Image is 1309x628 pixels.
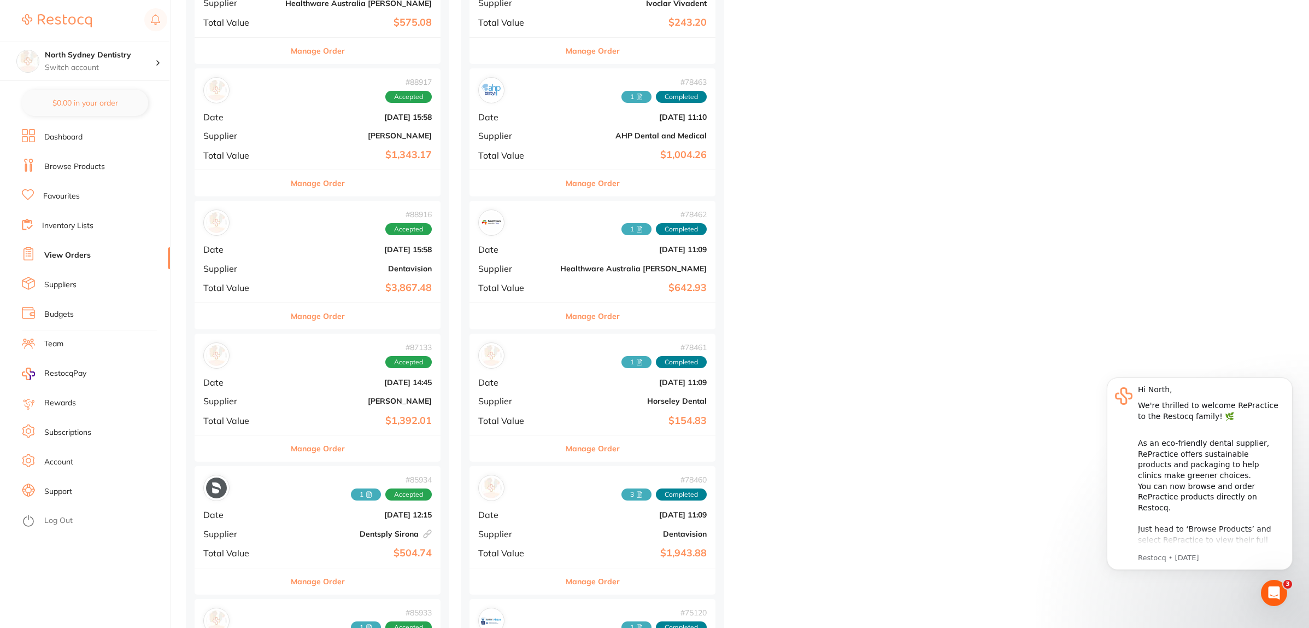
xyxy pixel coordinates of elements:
[478,396,551,406] span: Supplier
[44,309,74,320] a: Budgets
[291,38,345,64] button: Manage Order
[478,112,551,122] span: Date
[560,113,707,121] b: [DATE] 11:10
[22,368,35,380] img: RestocqPay
[478,264,551,274] span: Supplier
[195,466,441,595] div: Dentsply Sirona#859341 AcceptedDate[DATE] 12:15SupplierDentsply SironaTotal Value$504.74Manage Order
[385,223,432,235] span: Accepted
[203,548,277,558] span: Total Value
[385,489,432,501] span: Accepted
[478,283,551,293] span: Total Value
[481,212,502,233] img: Healthware Australia Ridley
[285,264,432,273] b: Dentavision
[560,415,707,427] b: $154.83
[560,131,707,140] b: AHP Dental and Medical
[566,170,620,196] button: Manage Order
[206,478,227,498] img: Dentsply Sirona
[44,161,105,172] a: Browse Products
[621,608,707,617] span: # 75120
[478,548,551,558] span: Total Value
[481,345,502,366] img: Horseley Dental
[478,377,551,387] span: Date
[285,17,432,28] b: $575.08
[478,18,551,27] span: Total Value
[203,377,277,387] span: Date
[560,282,707,294] b: $642.93
[478,131,551,141] span: Supplier
[44,280,77,290] a: Suppliers
[203,245,277,254] span: Date
[560,264,707,273] b: Healthware Australia [PERSON_NAME]
[1283,580,1292,589] span: 3
[560,17,707,28] b: $243.20
[44,457,73,468] a: Account
[385,91,432,103] span: Accepted
[203,510,277,520] span: Date
[285,149,432,161] b: $1,343.17
[566,435,620,462] button: Manage Order
[291,435,345,462] button: Manage Order
[285,397,432,405] b: [PERSON_NAME]
[22,368,86,380] a: RestocqPay
[43,191,80,202] a: Favourites
[285,510,432,519] b: [DATE] 12:15
[285,378,432,387] b: [DATE] 14:45
[44,427,91,438] a: Subscriptions
[385,343,432,352] span: # 87133
[203,416,277,426] span: Total Value
[203,131,277,141] span: Supplier
[656,489,707,501] span: Completed
[17,50,39,72] img: North Sydney Dentistry
[285,415,432,427] b: $1,392.01
[385,78,432,86] span: # 88917
[560,397,707,405] b: Horseley Dental
[22,8,92,33] a: Restocq Logo
[285,131,432,140] b: [PERSON_NAME]
[351,608,432,617] span: # 85933
[621,78,707,86] span: # 78463
[478,150,551,160] span: Total Value
[478,510,551,520] span: Date
[1090,360,1309,598] iframe: Intercom notifications message
[203,396,277,406] span: Supplier
[203,18,277,27] span: Total Value
[560,510,707,519] b: [DATE] 11:09
[22,14,92,27] img: Restocq Logo
[481,80,502,101] img: AHP Dental and Medical
[203,150,277,160] span: Total Value
[203,529,277,539] span: Supplier
[195,334,441,462] div: Henry Schein Halas#87133AcceptedDate[DATE] 14:45Supplier[PERSON_NAME]Total Value$1,392.01Manage O...
[22,513,167,530] button: Log Out
[481,478,502,498] img: Dentavision
[206,345,227,366] img: Henry Schein Halas
[203,264,277,274] span: Supplier
[351,475,432,484] span: # 85934
[44,398,76,409] a: Rewards
[44,515,73,526] a: Log Out
[560,378,707,387] b: [DATE] 11:09
[44,132,83,143] a: Dashboard
[566,568,620,595] button: Manage Order
[478,416,551,426] span: Total Value
[285,530,432,538] b: Dentsply Sirona
[656,91,707,103] span: Completed
[566,38,620,64] button: Manage Order
[22,90,148,116] button: $0.00 in your order
[285,113,432,121] b: [DATE] 15:58
[45,62,155,73] p: Switch account
[1261,580,1287,606] iframe: Intercom live chat
[478,245,551,254] span: Date
[621,343,707,352] span: # 78461
[566,303,620,329] button: Manage Order
[45,50,155,61] h4: North Sydney Dentistry
[291,568,345,595] button: Manage Order
[560,149,707,161] b: $1,004.26
[621,356,651,368] span: Received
